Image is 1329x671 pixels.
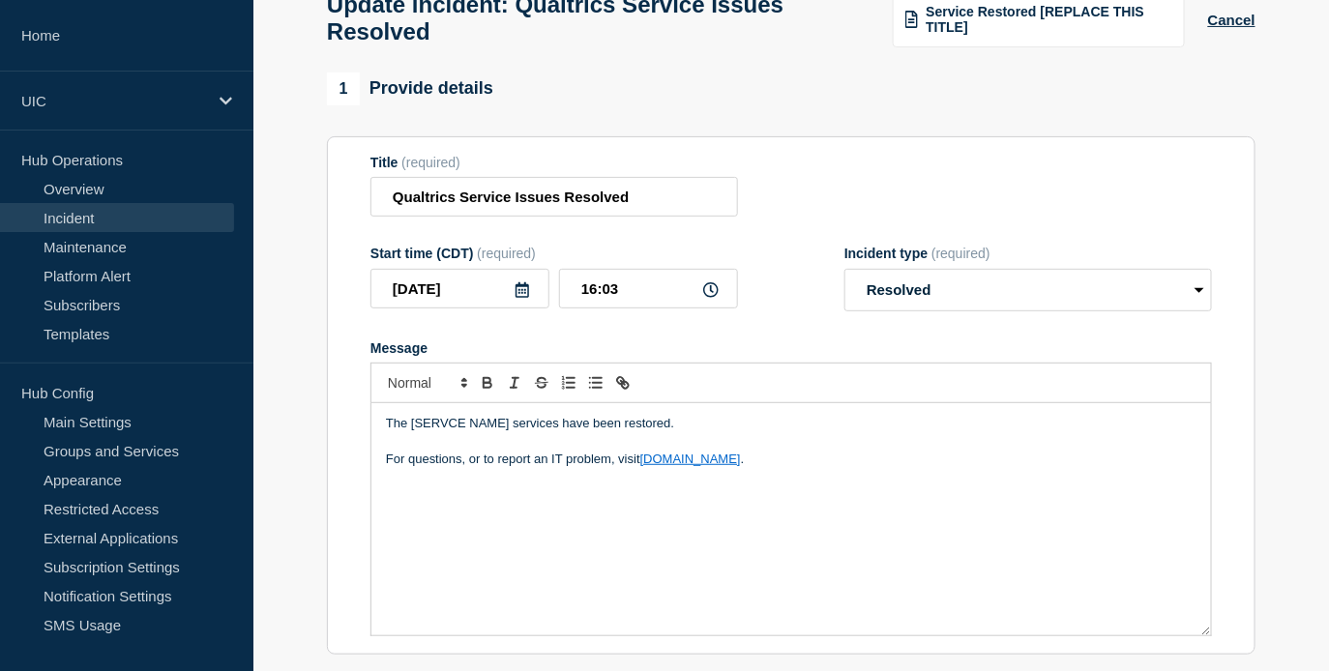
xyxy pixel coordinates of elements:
[327,73,360,105] span: 1
[477,246,536,261] span: (required)
[555,371,582,394] button: Toggle ordered list
[386,451,1196,468] p: For questions, or to report an IT problem, visit .
[582,371,609,394] button: Toggle bulleted list
[905,11,919,28] img: template icon
[640,452,741,466] a: [DOMAIN_NAME]
[401,155,460,170] span: (required)
[474,371,501,394] button: Toggle bold text
[844,269,1212,311] select: Incident type
[926,4,1171,35] span: Service Restored [REPLACE THIS TITLE]
[370,340,1212,356] div: Message
[371,403,1211,635] div: Message
[370,177,738,217] input: Title
[528,371,555,394] button: Toggle strikethrough text
[559,269,738,308] input: HH:MM
[1208,12,1255,28] button: Cancel
[501,371,528,394] button: Toggle italic text
[379,371,474,394] span: Font size
[844,246,1212,261] div: Incident type
[21,93,207,109] p: UIC
[327,73,493,105] div: Provide details
[609,371,636,394] button: Toggle link
[386,415,1196,432] p: The [SERVCE NAME] services have been restored.
[370,269,549,308] input: YYYY-MM-DD
[370,246,738,261] div: Start time (CDT)
[931,246,990,261] span: (required)
[370,155,738,170] div: Title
